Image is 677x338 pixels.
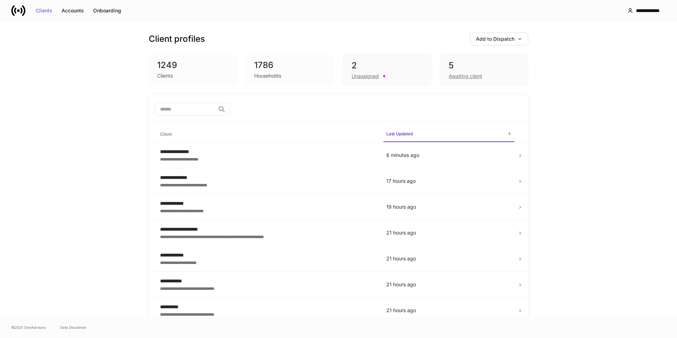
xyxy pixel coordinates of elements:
[386,255,512,262] p: 21 hours ago
[386,152,512,159] p: 6 minutes ago
[352,60,422,71] div: 2
[449,73,482,80] div: Awaiting client
[60,325,86,330] a: Data Disclaimer
[160,131,172,137] h6: Client
[57,5,89,16] button: Accounts
[36,8,52,13] div: Clients
[89,5,126,16] button: Onboarding
[386,281,512,288] p: 21 hours ago
[254,72,281,79] div: Households
[386,307,512,314] p: 21 hours ago
[157,72,173,79] div: Clients
[254,60,326,71] div: 1786
[157,60,229,71] div: 1249
[386,130,413,137] h6: Last Updated
[386,203,512,210] p: 19 hours ago
[149,33,205,45] h3: Client profiles
[352,73,379,80] div: Unassigned
[386,229,512,236] p: 21 hours ago
[476,36,522,41] div: Add to Dispatch
[11,325,46,330] span: © 2025 OneAdvisory
[157,127,378,142] span: Client
[93,8,121,13] div: Onboarding
[440,54,528,86] div: 5Awaiting client
[386,178,512,185] p: 17 hours ago
[383,127,514,142] span: Last Updated
[31,5,57,16] button: Clients
[470,33,528,45] button: Add to Dispatch
[62,8,84,13] div: Accounts
[449,60,519,71] div: 5
[343,54,431,86] div: 2Unassigned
